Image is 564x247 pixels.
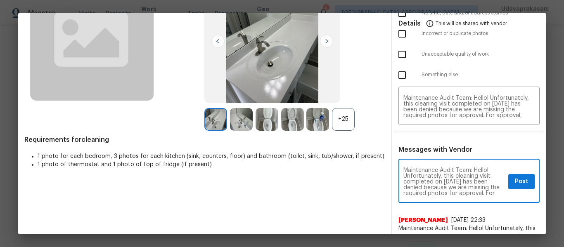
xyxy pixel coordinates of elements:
[436,13,507,33] span: This will be shared with vendor
[332,108,355,131] div: +25
[392,65,546,85] div: Something else
[38,160,384,169] li: 1 photo of thermostat and 1 photo of top of fridge (if present)
[422,51,540,58] span: Unacceptable quality of work
[398,146,472,153] span: Messages with Vendor
[211,35,225,48] img: left-chevron-button-url
[320,35,333,48] img: right-chevron-button-url
[422,71,540,78] span: Something else
[38,152,384,160] li: 1 photo for each bedroom, 3 photos for each kitchen (sink, counters, floor) and bathroom (toilet,...
[508,174,535,189] button: Post
[403,167,505,196] textarea: Maintenance Audit Team: Hello! Unfortunately, this cleaning visit completed on [DATE] has been de...
[403,95,535,118] textarea: Maintenance Audit Team: Hello! Unfortunately, this cleaning visit completed on [DATE] has been de...
[398,13,421,33] span: Details
[515,176,528,187] span: Post
[392,24,546,44] div: Incorrect or duplicate photos
[451,217,486,223] span: [DATE] 22:33
[422,30,540,37] span: Incorrect or duplicate photos
[398,216,448,224] span: [PERSON_NAME]
[392,44,546,65] div: Unacceptable quality of work
[24,136,384,144] span: Requirements for cleaning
